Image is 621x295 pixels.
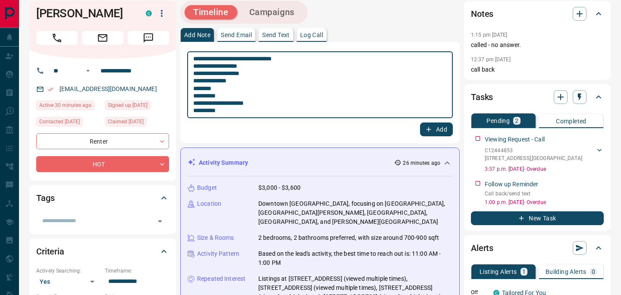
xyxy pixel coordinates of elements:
p: 26 minutes ago [403,159,440,167]
p: 1:15 pm [DATE] [471,32,508,38]
button: Open [154,215,166,227]
div: HOT [36,156,169,172]
span: Message [128,31,169,45]
p: 0 [592,269,595,275]
div: Tue Oct 07 2025 [105,117,169,129]
p: Add Note [184,32,210,38]
div: Tags [36,188,169,208]
p: call back [471,65,604,74]
p: Activity Summary [199,158,248,167]
svg: Email Verified [47,86,53,92]
button: New Task [471,211,604,225]
p: Size & Rooms [197,233,234,242]
p: 2 [515,118,518,124]
h1: [PERSON_NAME] [36,6,133,20]
p: Downtown [GEOGRAPHIC_DATA], focusing on [GEOGRAPHIC_DATA], [GEOGRAPHIC_DATA][PERSON_NAME], [GEOGR... [258,199,452,226]
p: Listing Alerts [480,269,517,275]
span: Call [36,31,78,45]
a: [EMAIL_ADDRESS][DOMAIN_NAME] [60,85,157,92]
span: Contacted [DATE] [39,117,80,126]
p: Activity Pattern [197,249,239,258]
p: Location [197,199,221,208]
p: Viewing Request - Call [485,135,545,144]
p: Log Call [300,32,323,38]
p: Call back/send text [485,190,604,198]
button: Timeline [185,5,237,19]
div: Wed Oct 08 2025 [36,117,100,129]
div: Notes [471,3,604,24]
div: Alerts [471,238,604,258]
p: Budget [197,183,217,192]
div: Renter [36,133,169,149]
p: Completed [556,118,586,124]
span: Claimed [DATE] [108,117,144,126]
h2: Tasks [471,90,493,104]
div: condos.ca [146,10,152,16]
p: 2 bedrooms, 2 bathrooms preferred, with size around 700-900 sqft [258,233,439,242]
h2: Criteria [36,245,64,258]
span: Active 30 minutes ago [39,101,91,110]
p: Send Text [262,32,290,38]
div: Tue Oct 14 2025 [36,100,100,113]
button: Add [420,122,453,136]
p: Actively Searching: [36,267,100,275]
p: called - no answer. [471,41,604,50]
span: Email [82,31,123,45]
p: 1:00 p.m. [DATE] - Overdue [485,198,604,206]
h2: Notes [471,7,493,21]
p: 12:37 pm [DATE] [471,56,511,63]
span: Signed up [DATE] [108,101,147,110]
p: Send Email [221,32,252,38]
h2: Tags [36,191,54,205]
button: Open [83,66,93,76]
p: Follow up Reminder [485,180,538,189]
div: Criteria [36,241,169,262]
div: Yes [36,275,100,289]
div: Tue Oct 07 2025 [105,100,169,113]
p: C12444853 [485,147,582,154]
div: C12444853[STREET_ADDRESS],[GEOGRAPHIC_DATA] [485,145,604,164]
h2: Alerts [471,241,493,255]
p: 1 [522,269,526,275]
div: Tasks [471,87,604,107]
p: $3,000 - $3,600 [258,183,301,192]
p: Building Alerts [546,269,586,275]
p: Repeated Interest [197,274,245,283]
p: [STREET_ADDRESS] , [GEOGRAPHIC_DATA] [485,154,582,162]
button: Campaigns [241,5,303,19]
p: 3:37 p.m. [DATE] - Overdue [485,165,604,173]
p: Pending [486,118,510,124]
p: Based on the lead's activity, the best time to reach out is: 11:00 AM - 1:00 PM [258,249,452,267]
p: Timeframe: [105,267,169,275]
div: Activity Summary26 minutes ago [188,155,452,171]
